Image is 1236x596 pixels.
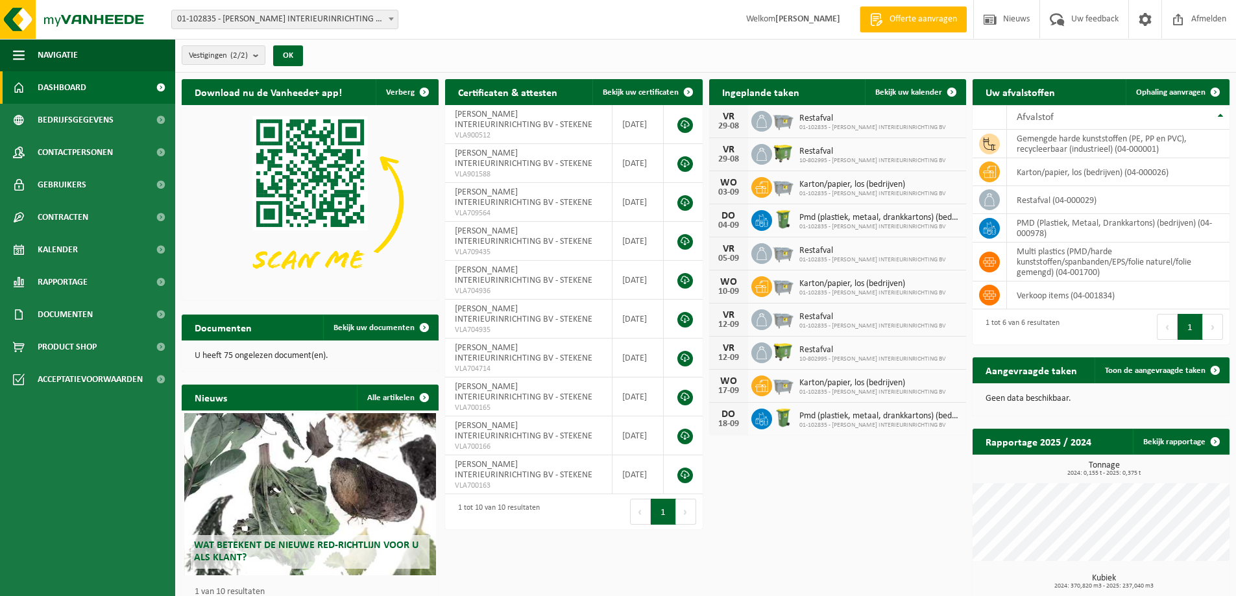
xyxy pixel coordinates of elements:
span: Contactpersonen [38,136,113,169]
td: gemengde harde kunststoffen (PE, PP en PVC), recycleerbaar (industrieel) (04-000001) [1007,130,1230,158]
span: VLA704714 [455,364,602,374]
img: WB-0240-HPE-GN-50 [772,407,794,429]
div: DO [716,211,742,221]
div: 1 tot 10 van 10 resultaten [452,497,540,526]
img: WB-2500-GAL-GY-01 [772,374,794,396]
a: Bekijk uw kalender [865,79,965,105]
span: 01-102835 - [PERSON_NAME] INTERIEURINRICHTING BV [799,223,960,231]
a: Alle artikelen [357,385,437,411]
h2: Download nu de Vanheede+ app! [182,79,355,104]
div: DO [716,409,742,420]
h3: Kubiek [979,574,1230,590]
a: Bekijk uw documenten [323,315,437,340]
span: 01-102835 - [PERSON_NAME] INTERIEURINRICHTING BV [799,124,946,132]
h2: Documenten [182,315,265,340]
span: Bekijk uw documenten [333,324,415,332]
span: Restafval [799,113,946,124]
div: 04-09 [716,221,742,230]
img: WB-2500-GAL-GY-01 [772,241,794,263]
span: 2024: 370,820 m3 - 2025: 237,040 m3 [979,583,1230,590]
span: [PERSON_NAME] INTERIEURINRICHTING BV - STEKENE [455,265,592,285]
button: Next [1203,314,1223,340]
span: Navigatie [38,39,78,71]
span: Restafval [799,246,946,256]
div: 05-09 [716,254,742,263]
td: [DATE] [612,222,664,261]
h2: Uw afvalstoffen [973,79,1068,104]
h2: Nieuws [182,385,240,410]
div: 03-09 [716,188,742,197]
div: 29-08 [716,122,742,131]
img: WB-0240-HPE-GN-50 [772,208,794,230]
span: [PERSON_NAME] INTERIEURINRICHTING BV - STEKENE [455,382,592,402]
h2: Ingeplande taken [709,79,812,104]
button: Previous [630,499,651,525]
div: WO [716,376,742,387]
span: Toon de aangevraagde taken [1105,366,1206,375]
span: [PERSON_NAME] INTERIEURINRICHTING BV - STEKENE [455,187,592,208]
span: Documenten [38,298,93,331]
span: VLA900512 [455,130,602,141]
span: Dashboard [38,71,86,104]
div: WO [716,277,742,287]
span: 2024: 0,155 t - 2025: 0,375 t [979,470,1230,477]
img: WB-2500-GAL-GY-01 [772,109,794,131]
span: Wat betekent de nieuwe RED-richtlijn voor u als klant? [194,540,418,563]
span: 01-102835 - TONY VERCAUTEREN INTERIEURINRICHTING BV - STEKENE [172,10,398,29]
span: 01-102835 - [PERSON_NAME] INTERIEURINRICHTING BV [799,190,946,198]
span: Restafval [799,345,946,355]
span: Bekijk uw kalender [875,88,942,97]
span: 10-802995 - [PERSON_NAME] INTERIEURINRICHTING BV [799,355,946,363]
div: 12-09 [716,320,742,329]
span: Kalender [38,233,78,266]
img: WB-1100-HPE-GN-50 [772,142,794,164]
td: [DATE] [612,144,664,183]
td: [DATE] [612,416,664,455]
span: Bekijk uw certificaten [603,88,679,97]
span: 01-102835 - TONY VERCAUTEREN INTERIEURINRICHTING BV - STEKENE [171,10,398,29]
a: Ophaling aanvragen [1126,79,1228,105]
span: Contracten [38,201,88,233]
button: Verberg [376,79,437,105]
count: (2/2) [230,51,248,60]
button: OK [273,45,303,66]
td: karton/papier, los (bedrijven) (04-000026) [1007,158,1230,186]
img: WB-2500-GAL-GY-01 [772,274,794,296]
span: Gebruikers [38,169,86,201]
td: [DATE] [612,455,664,494]
img: Download de VHEPlus App [182,105,439,298]
div: 1 tot 6 van 6 resultaten [979,313,1060,341]
div: 29-08 [716,155,742,164]
div: VR [716,310,742,320]
span: 01-102835 - [PERSON_NAME] INTERIEURINRICHTING BV [799,322,946,330]
span: Karton/papier, los (bedrijven) [799,279,946,289]
span: VLA700165 [455,403,602,413]
td: PMD (Plastiek, Metaal, Drankkartons) (bedrijven) (04-000978) [1007,214,1230,243]
span: [PERSON_NAME] INTERIEURINRICHTING BV - STEKENE [455,343,592,363]
div: 18-09 [716,420,742,429]
td: multi plastics (PMD/harde kunststoffen/spanbanden/EPS/folie naturel/folie gemengd) (04-001700) [1007,243,1230,281]
div: 10-09 [716,287,742,296]
td: restafval (04-000029) [1007,186,1230,214]
span: Rapportage [38,266,88,298]
button: Previous [1157,314,1178,340]
img: WB-2500-GAL-GY-01 [772,307,794,329]
span: VLA704935 [455,325,602,335]
div: 12-09 [716,353,742,363]
td: verkoop items (04-001834) [1007,281,1230,309]
a: Bekijk uw certificaten [592,79,701,105]
h2: Aangevraagde taken [973,357,1090,383]
img: WB-2500-GAL-GY-01 [772,175,794,197]
div: VR [716,343,742,353]
button: Next [676,499,696,525]
span: Acceptatievoorwaarden [38,363,143,396]
td: [DATE] [612,339,664,377]
button: 1 [651,499,676,525]
span: 01-102835 - [PERSON_NAME] INTERIEURINRICHTING BV [799,388,946,396]
span: [PERSON_NAME] INTERIEURINRICHTING BV - STEKENE [455,226,592,246]
span: Vestigingen [189,46,248,66]
span: Product Shop [38,331,97,363]
img: WB-1100-HPE-GN-50 [772,340,794,363]
span: Bedrijfsgegevens [38,104,114,136]
span: VLA709435 [455,247,602,257]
